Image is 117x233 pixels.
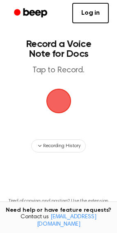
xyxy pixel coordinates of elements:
a: [EMAIL_ADDRESS][DOMAIN_NAME] [37,214,96,227]
a: Beep [8,5,55,21]
p: Tap to Record. [15,65,102,76]
button: Recording History [31,139,85,152]
button: Beep Logo [46,89,71,113]
span: Recording History [43,142,80,150]
h1: Record a Voice Note for Docs [15,39,102,59]
span: Contact us [5,214,112,228]
p: Tired of copying and pasting? Use the extension to automatically insert your recordings. [7,198,110,211]
a: Log in [72,3,109,23]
